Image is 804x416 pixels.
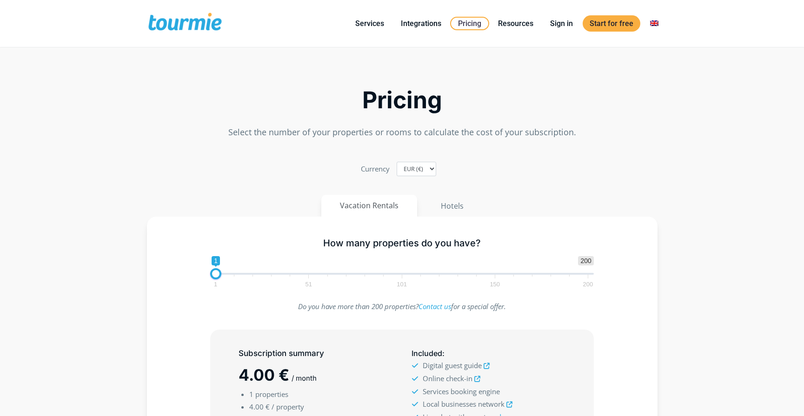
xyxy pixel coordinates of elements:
[239,365,289,384] span: 4.00 €
[582,282,595,286] span: 200
[213,282,219,286] span: 1
[292,374,317,383] span: / month
[147,126,658,139] p: Select the number of your properties or rooms to calculate the cost of your subscription.
[583,15,640,32] a: Start for free
[210,238,594,249] h5: How many properties do you have?
[423,361,482,370] span: Digital guest guide
[423,374,472,383] span: Online check-in
[488,282,501,286] span: 150
[412,349,442,358] span: Included
[578,256,593,265] span: 200
[239,348,392,359] h5: Subscription summary
[304,282,313,286] span: 51
[321,195,417,217] button: Vacation Rentals
[361,163,390,175] label: Currency
[212,256,220,265] span: 1
[272,402,304,411] span: / property
[249,402,270,411] span: 4.00 €
[419,302,451,311] a: Contact us
[422,195,483,217] button: Hotels
[394,18,448,29] a: Integrations
[348,18,391,29] a: Services
[255,390,288,399] span: properties
[423,399,505,409] span: Local businesses network
[412,348,565,359] h5: :
[491,18,540,29] a: Resources
[423,387,500,396] span: Services booking engine
[210,300,594,313] p: Do you have more than 200 properties? for a special offer.
[147,89,658,111] h2: Pricing
[450,17,489,30] a: Pricing
[249,390,253,399] span: 1
[395,282,408,286] span: 101
[543,18,580,29] a: Sign in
